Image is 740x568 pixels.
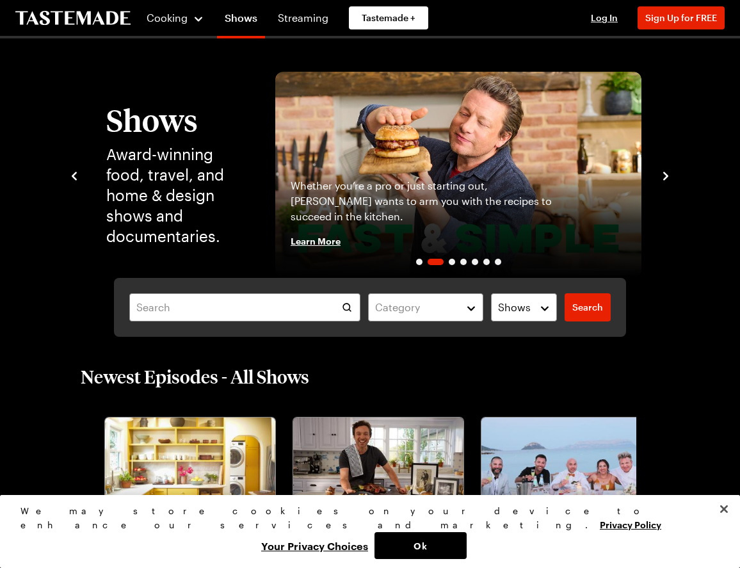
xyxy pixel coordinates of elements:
[362,12,415,24] span: Tastemade +
[659,167,672,183] button: navigate to next item
[291,234,341,247] span: Learn More
[20,504,709,559] div: Privacy
[483,259,490,265] span: Go to slide 6
[375,300,457,315] div: Category
[293,418,463,514] img: Italian Smokehouse
[255,532,374,559] button: Your Privacy Choices
[472,259,478,265] span: Go to slide 5
[20,504,709,532] div: We may store cookies on your device to enhance our services and marketing.
[710,495,738,523] button: Close
[368,293,483,321] button: Category
[481,418,652,514] img: The Italian Job
[579,12,630,24] button: Log In
[106,103,250,136] h1: Shows
[349,6,428,29] a: Tastemade +
[428,259,444,265] span: Go to slide 2
[416,259,422,265] span: Go to slide 1
[460,259,467,265] span: Go to slide 4
[572,301,603,314] span: Search
[105,418,275,514] img: From Burnout to Cook-Off
[600,518,661,530] a: More information about your privacy, opens in a new tab
[291,178,559,224] p: Whether you’re a pro or just starting out, [PERSON_NAME] wants to arm you with the recipes to suc...
[217,3,265,38] a: Shows
[106,144,250,247] p: Award-winning food, travel, and home & design shows and documentaries.
[275,72,641,278] img: Jamie Oliver: Fast & Simple
[147,12,188,24] span: Cooking
[495,259,501,265] span: Go to slide 7
[68,167,81,183] button: navigate to previous item
[645,12,717,23] span: Sign Up for FREE
[638,6,725,29] button: Sign Up for FREE
[374,532,467,559] button: Ok
[15,11,131,26] a: To Tastemade Home Page
[491,293,557,321] button: Shows
[565,293,611,321] a: filters
[129,293,360,321] input: Search
[275,72,641,278] div: 2 / 7
[498,300,531,315] span: Shows
[81,365,309,388] h2: Newest Episodes - All Shows
[275,72,641,278] a: Jamie Oliver: Fast & SimpleWhether you’re a pro or just starting out, [PERSON_NAME] wants to arm ...
[449,259,455,265] span: Go to slide 3
[146,3,204,33] button: Cooking
[591,12,618,23] span: Log In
